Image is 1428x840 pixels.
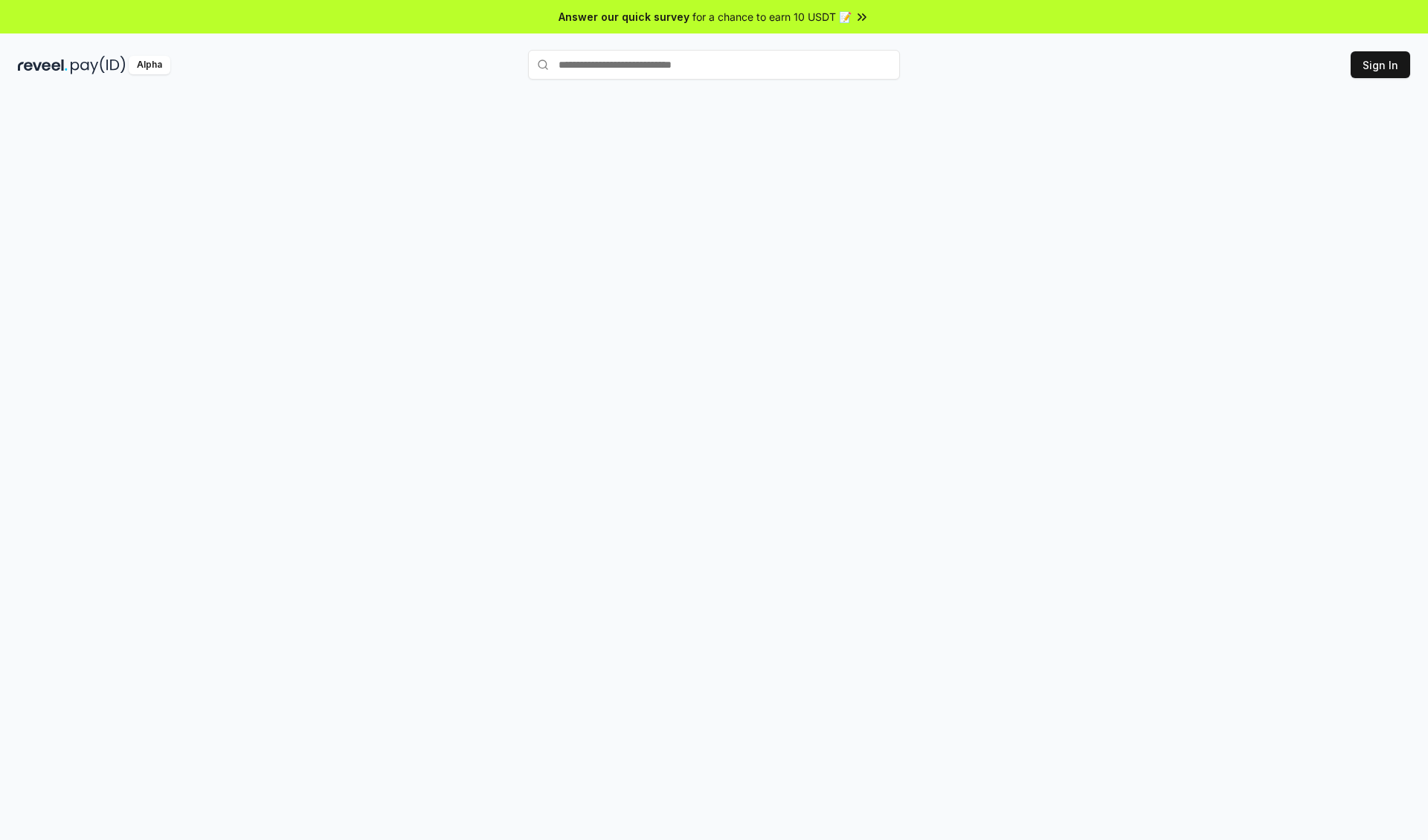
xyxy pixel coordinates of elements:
img: reveel_dark [18,56,68,74]
div: Alpha [129,56,170,74]
span: Answer our quick survey [559,9,689,25]
img: pay_id [71,56,126,74]
span: for a chance to earn 10 USDT 📝 [692,9,852,25]
button: Sign In [1351,51,1410,78]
